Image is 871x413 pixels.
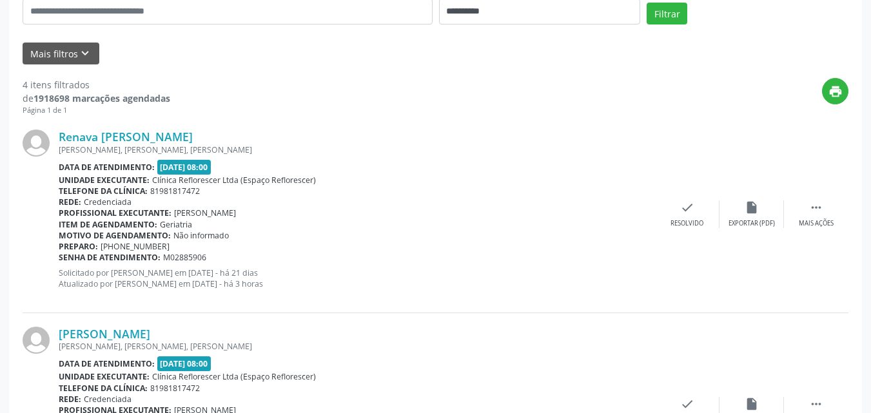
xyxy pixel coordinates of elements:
[59,186,148,197] b: Telefone da clínica:
[174,207,236,218] span: [PERSON_NAME]
[822,78,848,104] button: print
[23,105,170,116] div: Página 1 de 1
[160,219,192,230] span: Geriatria
[670,219,703,228] div: Resolvido
[78,46,92,61] i: keyboard_arrow_down
[23,130,50,157] img: img
[745,200,759,215] i: insert_drive_file
[173,230,229,241] span: Não informado
[680,397,694,411] i: check
[163,252,206,263] span: M02885906
[23,78,170,91] div: 4 itens filtrados
[680,200,694,215] i: check
[809,200,823,215] i: 
[59,230,171,241] b: Motivo de agendamento:
[809,397,823,411] i: 
[59,394,81,405] b: Rede:
[152,175,316,186] span: Clínica Reflorescer Ltda (Espaço Reflorescer)
[59,175,150,186] b: Unidade executante:
[34,92,170,104] strong: 1918698 marcações agendadas
[84,197,132,207] span: Credenciada
[59,197,81,207] b: Rede:
[23,43,99,65] button: Mais filtroskeyboard_arrow_down
[59,144,655,155] div: [PERSON_NAME], [PERSON_NAME], [PERSON_NAME]
[828,84,843,99] i: print
[59,130,193,144] a: Renava [PERSON_NAME]
[647,3,687,24] button: Filtrar
[59,267,655,289] p: Solicitado por [PERSON_NAME] em [DATE] - há 21 dias Atualizado por [PERSON_NAME] em [DATE] - há 3...
[59,383,148,394] b: Telefone da clínica:
[745,397,759,411] i: insert_drive_file
[799,219,834,228] div: Mais ações
[101,241,170,252] span: [PHONE_NUMBER]
[59,371,150,382] b: Unidade executante:
[150,383,200,394] span: 81981817472
[59,327,150,341] a: [PERSON_NAME]
[59,219,157,230] b: Item de agendamento:
[150,186,200,197] span: 81981817472
[157,356,211,371] span: [DATE] 08:00
[23,91,170,105] div: de
[23,327,50,354] img: img
[59,341,655,352] div: [PERSON_NAME], [PERSON_NAME], [PERSON_NAME]
[59,207,171,218] b: Profissional executante:
[59,241,98,252] b: Preparo:
[59,358,155,369] b: Data de atendimento:
[59,252,161,263] b: Senha de atendimento:
[152,371,316,382] span: Clínica Reflorescer Ltda (Espaço Reflorescer)
[84,394,132,405] span: Credenciada
[157,160,211,175] span: [DATE] 08:00
[59,162,155,173] b: Data de atendimento:
[729,219,775,228] div: Exportar (PDF)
